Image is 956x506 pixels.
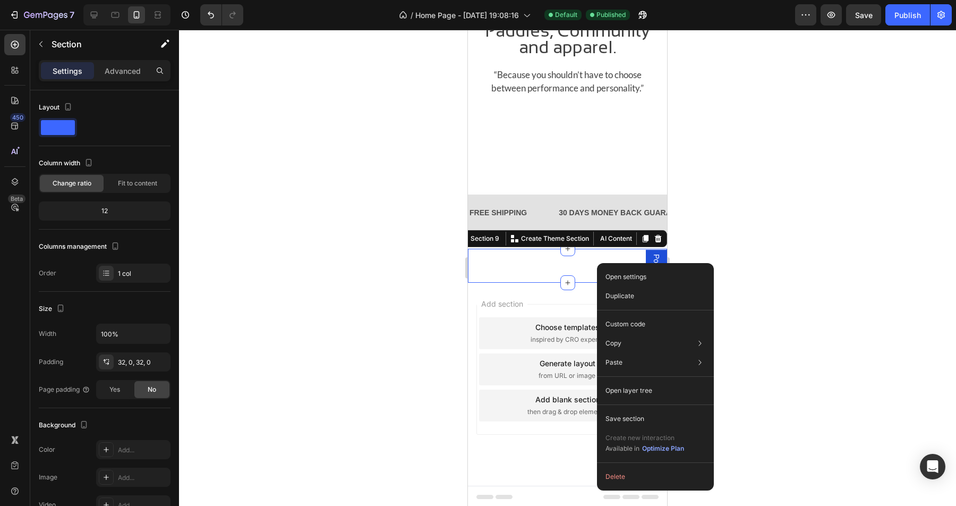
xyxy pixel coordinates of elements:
[415,10,519,21] span: Home Page - [DATE] 19:08:16
[642,443,685,454] button: Optimize Plan
[39,156,95,171] div: Column width
[200,4,243,26] div: Undo/Redo
[39,385,90,394] div: Page padding
[605,339,621,348] p: Copy
[39,357,63,367] div: Padding
[605,272,646,282] p: Open settings
[605,433,685,443] p: Create new interaction
[4,4,79,26] button: 7
[71,341,127,351] span: from URL or image
[109,385,120,394] span: Yes
[70,9,74,21] p: 7
[855,11,873,20] span: Save
[67,364,132,375] div: Add blank section
[555,10,577,20] span: Default
[128,203,166,215] button: AI Content
[885,4,930,26] button: Publish
[605,358,622,367] p: Paste
[10,113,25,122] div: 450
[97,324,170,343] input: Auto
[39,100,74,115] div: Layout
[846,4,881,26] button: Save
[601,467,710,486] button: Delete
[920,454,945,479] div: Open Intercom Messenger
[468,30,667,506] iframe: Design area
[605,291,634,301] p: Duplicate
[39,240,122,254] div: Columns management
[53,204,121,214] p: Create Theme Section
[1,204,33,214] div: Section 9
[118,358,168,367] div: 32, 0, 32, 0
[605,414,644,424] p: Save section
[9,38,190,65] p: “Because you shouldn’t have to choose between performance and personality.”
[605,319,645,329] p: Custom code
[411,10,413,21] span: /
[63,305,135,315] span: inspired by CRO experts
[118,473,168,483] div: Add...
[39,473,57,482] div: Image
[90,175,224,191] div: 30 DAYS MONEY BACK GUARANTEE
[39,418,90,433] div: Background
[52,38,139,50] p: Section
[41,204,168,218] div: 12
[118,445,168,455] div: Add...
[118,179,157,188] span: Fit to content
[67,292,132,303] div: Choose templates
[8,195,25,203] div: Beta
[605,386,652,395] p: Open layer tree
[105,65,141,77] p: Advanced
[59,377,139,387] span: then drag & drop elements
[894,10,921,21] div: Publish
[53,65,82,77] p: Settings
[1,175,60,191] div: FREE SHIPPING
[9,268,59,280] span: Add section
[148,385,156,394] span: No
[118,269,168,279] div: 1 col
[53,179,91,188] span: Change ratio
[39,329,56,339] div: Width
[39,302,67,316] div: Size
[39,445,55,454] div: Color
[596,10,626,20] span: Published
[72,328,127,339] div: Generate layout
[642,444,684,453] div: Optimize Plan
[39,268,56,278] div: Order
[605,444,639,452] span: Available in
